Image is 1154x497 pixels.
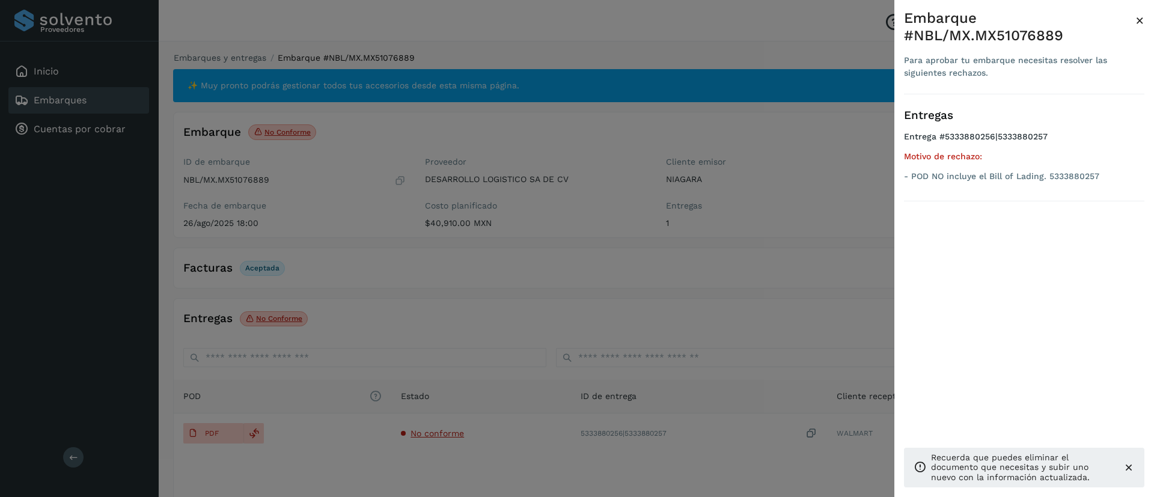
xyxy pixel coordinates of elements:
h4: Entrega #5333880256|5333880257 [904,132,1144,151]
p: Recuerda que puedes eliminar el documento que necesitas y subir uno nuevo con la información actu... [931,453,1113,483]
h3: Entregas [904,109,1144,123]
h5: Motivo de rechazo: [904,151,1144,162]
div: Para aprobar tu embarque necesitas resolver las siguientes rechazos. [904,54,1135,79]
span: × [1135,12,1144,29]
p: - POD NO incluye el Bill of Lading. 5333880257 [904,171,1144,181]
button: Close [1135,10,1144,31]
div: Embarque #NBL/MX.MX51076889 [904,10,1135,44]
